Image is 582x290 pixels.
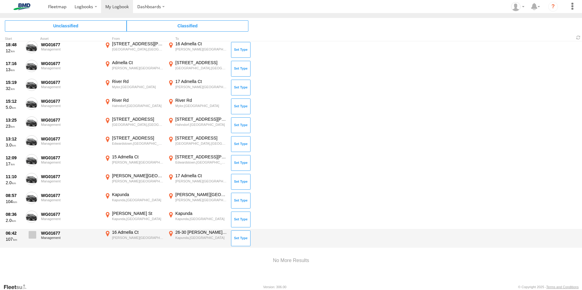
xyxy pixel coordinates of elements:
div: Hahndorf,[GEOGRAPHIC_DATA] [112,104,163,108]
label: Click to View Event Location [167,41,228,59]
div: [PERSON_NAME][GEOGRAPHIC_DATA],[GEOGRAPHIC_DATA] [112,160,163,164]
label: Click to View Event Location [167,154,228,172]
div: River Rd [175,98,227,103]
div: 17 [6,161,22,167]
div: [PERSON_NAME][GEOGRAPHIC_DATA],[GEOGRAPHIC_DATA] [175,179,227,183]
button: Click to Set [231,61,251,77]
label: Click to View Event Location [103,98,164,115]
button: Click to Set [231,174,251,190]
label: Click to View Event Location [167,211,228,228]
div: 13:12 [6,136,22,142]
div: Kapunda,[GEOGRAPHIC_DATA] [112,217,163,221]
button: Click to Set [231,42,251,58]
div: [PERSON_NAME][GEOGRAPHIC_DATA] [112,173,163,178]
div: Management [41,85,100,89]
label: Click to View Event Location [103,192,164,209]
div: 18:48 [6,42,22,47]
label: Click to View Event Location [103,41,164,59]
div: 13 [6,67,22,72]
div: [PERSON_NAME][GEOGRAPHIC_DATA],[GEOGRAPHIC_DATA] [175,47,227,51]
div: 26-30 [PERSON_NAME] St [175,230,227,235]
div: Management [41,142,100,145]
div: 17 Admella Ct [175,173,227,178]
div: WG01677 [41,117,100,123]
a: Terms and Conditions [546,285,579,289]
div: 2.0 [6,218,22,223]
button: Click to Set [231,230,251,246]
label: Click to View Event Location [103,116,164,134]
div: [GEOGRAPHIC_DATA],[GEOGRAPHIC_DATA] [175,141,227,146]
button: Click to Set [231,80,251,95]
button: Click to Set [231,136,251,152]
div: 15:19 [6,80,22,85]
button: Click to Set [231,155,251,171]
label: Click to View Event Location [103,79,164,96]
div: WG01677 [41,42,100,47]
div: [STREET_ADDRESS][PERSON_NAME] [112,41,163,47]
div: Edwardstown,[GEOGRAPHIC_DATA] [112,141,163,146]
img: bmd-logo.svg [6,3,38,10]
span: Click to view Classified Trips [127,20,248,31]
div: Edwardstown,[GEOGRAPHIC_DATA] [175,160,227,164]
div: Hahndorf,[GEOGRAPHIC_DATA] [175,123,227,127]
div: WG01677 [41,212,100,217]
div: Kapunda,[GEOGRAPHIC_DATA] [175,236,227,240]
label: Click to View Event Location [167,192,228,209]
div: 13:25 [6,117,22,123]
div: [PERSON_NAME][GEOGRAPHIC_DATA],[GEOGRAPHIC_DATA] [175,85,227,89]
div: 08:36 [6,212,22,217]
div: Kapunda,[GEOGRAPHIC_DATA] [175,217,227,221]
div: WG01677 [41,174,100,179]
div: Click to Sort [5,37,23,40]
div: Mylor,[GEOGRAPHIC_DATA] [175,104,227,108]
div: 2.0 [6,180,22,185]
label: Click to View Event Location [103,211,164,228]
div: 11:10 [6,174,22,179]
div: WG01677 [41,98,100,104]
a: Visit our Website [3,284,31,290]
div: 23 [6,123,22,129]
label: Click to View Event Location [103,60,164,78]
label: Click to View Event Location [167,60,228,78]
label: Click to View Event Location [167,79,228,96]
div: [GEOGRAPHIC_DATA],[GEOGRAPHIC_DATA] [112,123,163,127]
div: Chris Hannah [509,2,527,11]
div: [PERSON_NAME][GEOGRAPHIC_DATA],[GEOGRAPHIC_DATA] [112,66,163,70]
label: Click to View Event Location [103,173,164,191]
div: Kapunda [112,192,163,197]
div: From [103,37,164,40]
div: [STREET_ADDRESS] [175,60,227,65]
div: Management [41,66,100,70]
div: WG01677 [41,155,100,161]
div: [PERSON_NAME][GEOGRAPHIC_DATA],[GEOGRAPHIC_DATA] [112,236,163,240]
label: Click to View Event Location [167,173,228,191]
div: Management [41,236,100,240]
div: [PERSON_NAME][GEOGRAPHIC_DATA] [175,192,227,197]
div: WG01677 [41,193,100,198]
div: 104 [6,199,22,204]
div: [GEOGRAPHIC_DATA],[GEOGRAPHIC_DATA] [175,66,227,70]
div: 107 [6,236,22,242]
div: WG01677 [41,136,100,142]
div: To [167,37,228,40]
div: WG01677 [41,230,100,236]
div: Management [41,123,100,126]
label: Click to View Event Location [103,135,164,153]
div: [STREET_ADDRESS][PERSON_NAME] [175,154,227,160]
div: 06:42 [6,230,22,236]
div: River Rd [112,79,163,84]
i: ? [548,2,558,12]
div: Kapunda,[GEOGRAPHIC_DATA] [112,198,163,202]
div: Kapunda [175,211,227,216]
label: Click to View Event Location [167,98,228,115]
div: [PERSON_NAME] St [112,211,163,216]
div: Admella Ct [112,60,163,65]
div: River Rd [112,98,163,103]
div: [PERSON_NAME][GEOGRAPHIC_DATA],[GEOGRAPHIC_DATA] [112,179,163,183]
div: 16 Admella Ct [175,41,227,47]
div: Management [41,217,100,221]
div: Management [41,179,100,183]
div: 16 Admella Ct [112,230,163,235]
div: Management [41,47,100,51]
span: Click to view Unclassified Trips [5,20,127,31]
